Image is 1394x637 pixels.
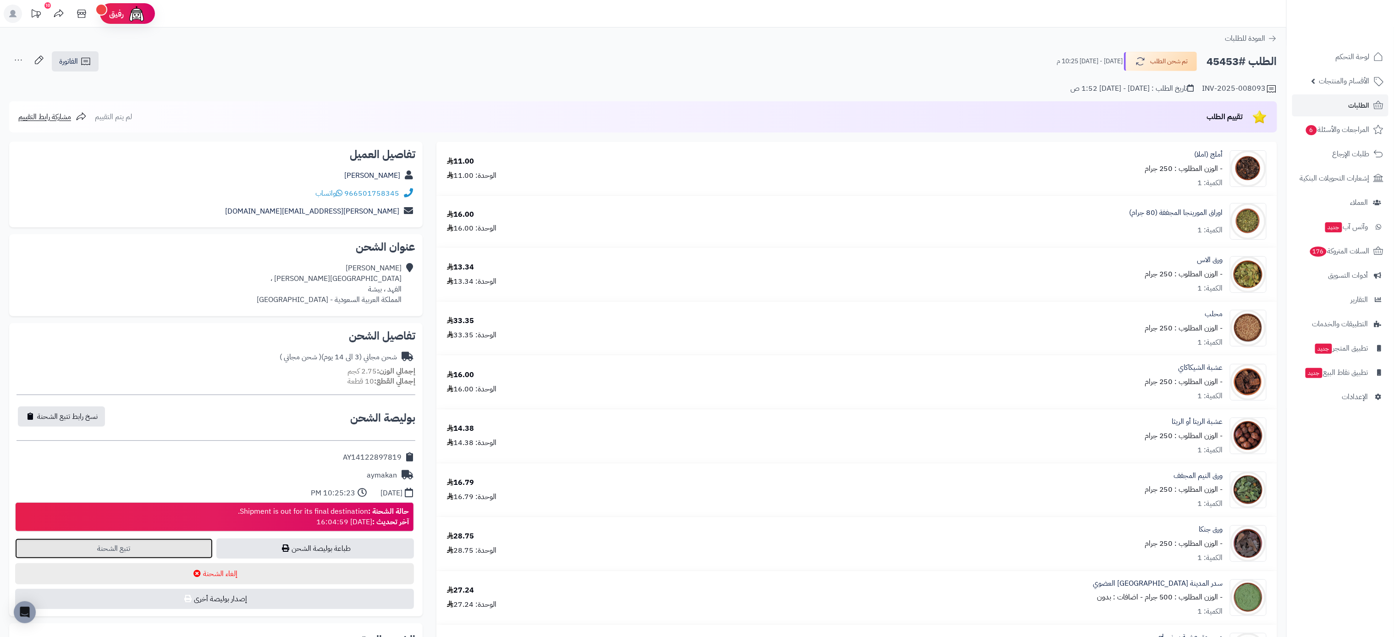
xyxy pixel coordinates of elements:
div: 33.35 [447,316,474,326]
div: الوحدة: 13.34 [447,276,496,287]
strong: إجمالي الوزن: [377,366,415,377]
img: 1659848270-Myrtus-90x90.jpg [1230,256,1266,293]
img: 1660144666-Neem%20Leaves-90x90.jpg [1230,472,1266,508]
div: الوحدة: 16.00 [447,223,496,234]
div: 16.00 [447,370,474,380]
small: 10 قطعة [347,376,415,387]
a: مشاركة رابط التقييم [18,111,87,122]
div: 10:25:23 PM [311,488,355,499]
div: الوحدة: 11.00 [447,170,496,181]
div: AY14122897819 [343,452,402,463]
span: تطبيق المتجر [1314,342,1368,355]
span: ( شحن مجاني ) [280,351,321,362]
span: التقارير [1351,293,1368,306]
img: 1660069561-Reetha-90x90.jpg [1230,417,1266,454]
div: الوحدة: 33.35 [447,330,496,340]
a: واتساب [315,188,342,199]
a: تطبيق نقاط البيعجديد [1292,362,1388,384]
span: العملاء [1350,196,1368,209]
img: logo-2.png [1332,23,1385,42]
a: الفاتورة [52,51,99,71]
span: تقييم الطلب [1207,111,1243,122]
a: طلبات الإرجاع [1292,143,1388,165]
a: اوراق المورينجا المجففة (80 جرام) [1129,208,1223,218]
small: - الوزن المطلوب : 250 جرام [1145,430,1223,441]
a: العملاء [1292,192,1388,214]
div: Shipment is out for its final destination. [DATE] 16:04:59 [238,506,409,527]
span: التطبيقات والخدمات [1312,318,1368,330]
strong: حالة الشحنة : [368,506,409,517]
h2: الطلب #45453 [1207,52,1277,71]
span: المراجعات والأسئلة [1305,123,1370,136]
span: جديد [1325,222,1342,232]
div: 16.79 [447,478,474,488]
a: ورق جنكا [1199,524,1223,535]
a: تتبع الشحنة [15,538,213,559]
span: جديد [1315,344,1332,354]
a: عشبة الريتا أو الريثا [1172,417,1223,427]
span: 176 [1310,247,1327,257]
button: نسخ رابط تتبع الشحنة [18,406,105,427]
div: الكمية: 1 [1198,391,1223,401]
a: ورق الاس [1197,255,1223,265]
a: [PERSON_NAME] [344,170,400,181]
h2: تفاصيل الشحن [17,330,415,341]
div: الوحدة: 16.79 [447,492,496,502]
img: ai-face.png [127,5,146,23]
h2: بوليصة الشحن [350,412,415,423]
span: جديد [1306,368,1322,378]
div: الكمية: 1 [1198,178,1223,188]
span: مشاركة رابط التقييم [18,111,71,122]
div: 16.00 [447,209,474,220]
a: المراجعات والأسئلة6 [1292,119,1388,141]
img: 1639891427-Mahaleb-90x90.jpg [1230,310,1266,346]
div: 27.24 [447,585,474,596]
div: الوحدة: 16.00 [447,384,496,395]
img: 1690052262-Seder%20Leaves%20Powder%20Organic-90x90.jpg [1230,579,1266,616]
a: ورق النيم المجفف [1174,471,1223,481]
a: السلات المتروكة176 [1292,240,1388,262]
span: رفيق [109,8,124,19]
h2: عنوان الشحن [17,242,415,253]
div: 28.75 [447,531,474,542]
button: إلغاء الشحنة [15,563,414,584]
a: وآتس آبجديد [1292,216,1388,238]
h2: تفاصيل العميل [17,149,415,160]
span: الإعدادات [1342,390,1368,403]
a: أدوات التسويق [1292,264,1388,286]
small: - الوزن المطلوب : 500 جرام [1145,592,1223,603]
a: التطبيقات والخدمات [1292,313,1388,335]
small: - الوزن المطلوب : 250 جرام [1145,269,1223,280]
div: الوحدة: 27.24 [447,599,496,610]
span: العودة للطلبات [1225,33,1266,44]
small: 2.75 كجم [347,366,415,377]
img: 1645466698-Shikakai-90x90.jpg [1230,364,1266,401]
a: العودة للطلبات [1225,33,1277,44]
small: - اضافات : بدون [1097,592,1143,603]
strong: إجمالي القطع: [374,376,415,387]
div: الكمية: 1 [1198,337,1223,348]
div: 13.34 [447,262,474,273]
a: تحديثات المنصة [24,5,47,25]
div: تاريخ الطلب : [DATE] - [DATE] 1:52 ص [1070,83,1194,94]
small: [DATE] - [DATE] 10:25 م [1057,57,1123,66]
div: Open Intercom Messenger [14,601,36,623]
button: إصدار بوليصة أخرى [15,589,414,609]
span: الفاتورة [59,56,78,67]
span: لم يتم التقييم [95,111,132,122]
div: الكمية: 1 [1198,553,1223,563]
button: تم شحن الطلب [1124,52,1197,71]
span: لوحة التحكم [1336,50,1370,63]
div: الكمية: 1 [1198,445,1223,456]
a: الإعدادات [1292,386,1388,408]
div: 10 [44,2,51,9]
a: 966501758345 [344,188,399,199]
a: محلب [1205,309,1223,319]
a: سدر المدينة [GEOGRAPHIC_DATA] العضوي [1093,578,1223,589]
span: تطبيق نقاط البيع [1305,366,1368,379]
span: السلات المتروكة [1309,245,1370,258]
div: شحن مجاني (3 الى 14 يوم) [280,352,397,362]
div: 14.38 [447,423,474,434]
span: أدوات التسويق [1328,269,1368,282]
